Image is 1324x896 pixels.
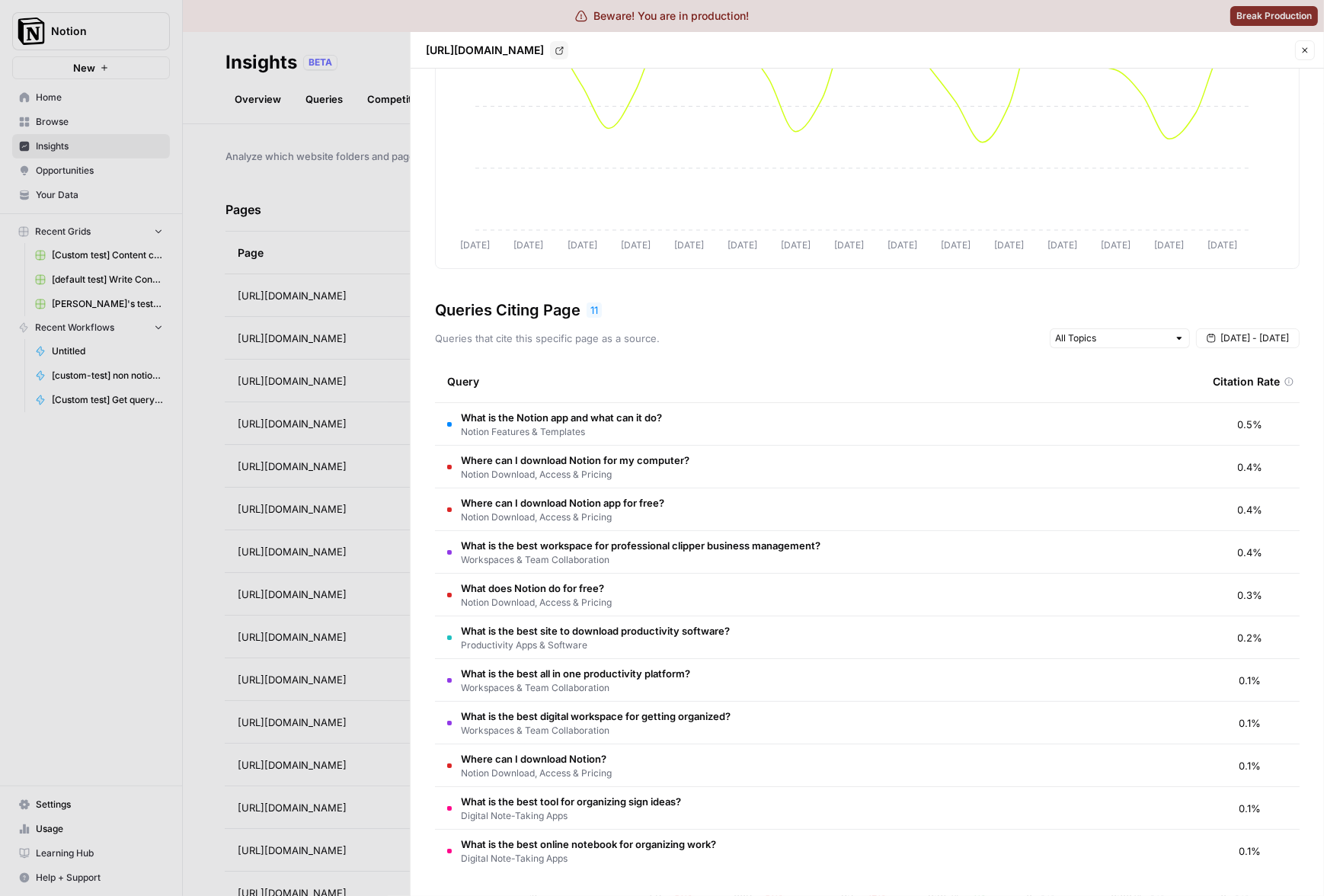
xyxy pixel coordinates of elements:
[447,360,1188,402] div: Query
[674,240,704,251] tspan: [DATE]
[435,299,580,321] h3: Queries Citing Page
[994,240,1024,251] tspan: [DATE]
[1207,240,1237,251] tspan: [DATE]
[1220,331,1289,345] span: [DATE] - [DATE]
[461,596,612,610] span: Notion Download, Access & Pricing
[1238,587,1263,603] span: 0.3%
[514,240,544,251] tspan: [DATE]
[461,553,820,567] span: Workspaces & Team Collaboration
[461,410,662,425] span: What is the Notion app and what can it do?
[461,751,612,766] span: Where can I download Notion?
[1213,374,1280,389] span: Citation Rate
[834,240,864,251] tspan: [DATE]
[1238,459,1263,475] span: 0.4%
[426,43,544,58] p: [URL][DOMAIN_NAME]
[461,766,612,780] span: Notion Download, Access & Pricing
[461,495,664,510] span: Where can I download Notion app for free?
[1055,331,1168,346] input: All Topics
[461,240,491,251] tspan: [DATE]
[887,240,917,251] tspan: [DATE]
[1154,240,1184,251] tspan: [DATE]
[1238,417,1263,432] span: 0.5%
[1239,715,1262,731] span: 0.1%
[1238,502,1263,517] span: 0.4%
[461,666,690,681] span: What is the best all in one productivity platform?
[461,468,689,482] span: Notion Download, Access & Pricing
[461,809,681,823] span: Digital Note-Taking Apps
[1239,801,1262,816] span: 0.1%
[941,240,971,251] tspan: [DATE]
[461,581,612,596] span: What does Notion do for free?
[461,425,662,439] span: Notion Features & Templates
[1238,630,1263,645] span: 0.2%
[781,240,811,251] tspan: [DATE]
[621,240,651,251] tspan: [DATE]
[461,510,664,524] span: Notion Download, Access & Pricing
[1196,328,1300,348] button: [DATE] - [DATE]
[461,852,716,866] span: Digital Note-Taking Apps
[550,41,568,59] a: Go to page https://www.notion.com/
[461,837,716,852] span: What is the best online notebook for organizing work?
[435,331,660,346] p: Queries that cite this specific page as a source.
[1239,673,1262,688] span: 0.1%
[1239,843,1262,859] span: 0.1%
[587,302,602,318] div: 11
[461,623,730,638] span: What is the best site to download productivity software?
[461,724,731,738] span: Workspaces & Team Collaboration
[728,240,757,251] tspan: [DATE]
[461,538,820,553] span: What is the best workspace for professional clipper business management?
[1238,545,1263,560] span: 0.4%
[568,240,597,251] tspan: [DATE]
[461,638,730,652] span: Productivity Apps & Software
[461,681,690,695] span: Workspaces & Team Collaboration
[461,453,689,468] span: Where can I download Notion for my computer?
[461,794,681,809] span: What is the best tool for organizing sign ideas?
[1101,240,1131,251] tspan: [DATE]
[1047,240,1077,251] tspan: [DATE]
[461,709,731,724] span: What is the best digital workspace for getting organized?
[1239,758,1262,773] span: 0.1%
